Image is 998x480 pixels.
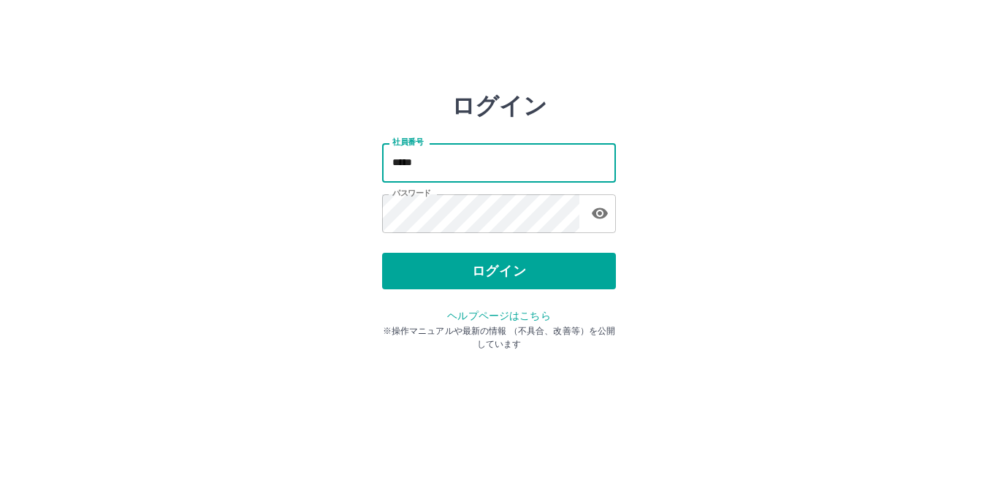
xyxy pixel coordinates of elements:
[382,324,616,351] p: ※操作マニュアルや最新の情報 （不具合、改善等）を公開しています
[452,92,547,120] h2: ログイン
[382,253,616,289] button: ログイン
[392,137,423,148] label: 社員番号
[392,188,431,199] label: パスワード
[447,310,550,321] a: ヘルプページはこちら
